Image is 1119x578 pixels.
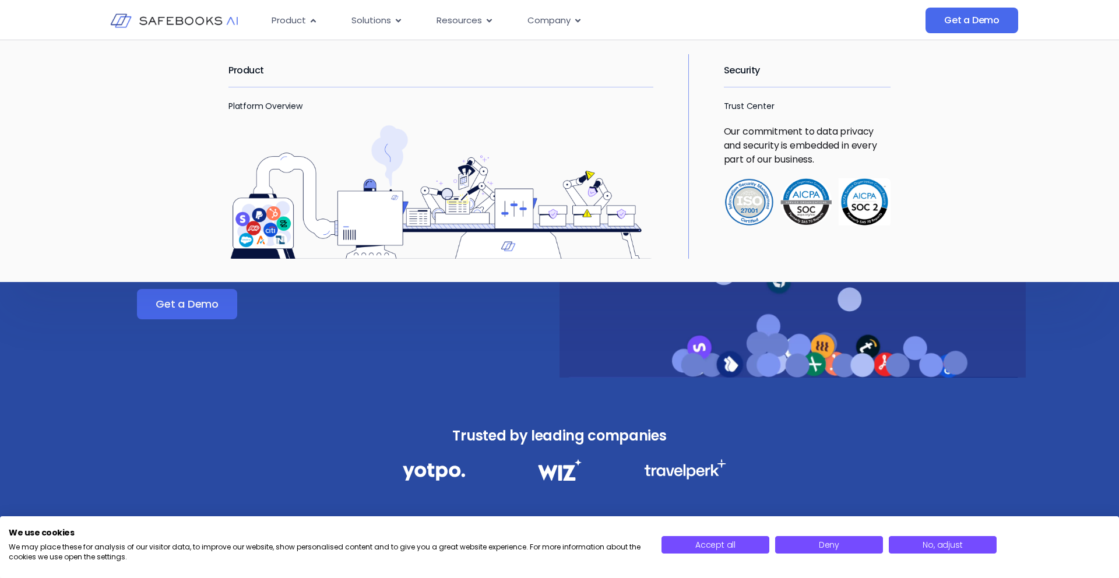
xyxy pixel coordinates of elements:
[724,125,891,167] p: Our commitment to data privacy and security is embedded in every part of our business.
[926,8,1018,33] a: Get a Demo
[156,298,219,310] span: Get a Demo
[944,15,1000,26] span: Get a Demo
[351,14,391,27] span: Solutions
[9,542,644,562] p: We may place these for analysis of our visitor data, to improve our website, show personalised co...
[532,459,587,481] img: Financial Data Governance 2
[262,9,809,32] nav: Menu
[272,14,306,27] span: Product
[403,459,465,484] img: Financial Data Governance 1
[9,527,644,538] h2: We use cookies
[724,54,891,87] h2: Security
[775,536,883,554] button: Deny all cookies
[262,9,809,32] div: Menu Toggle
[228,54,653,87] h2: Product
[437,14,482,27] span: Resources
[527,14,571,27] span: Company
[695,539,736,551] span: Accept all
[228,100,302,112] a: Platform Overview
[377,424,742,447] h3: Trusted by leading companies
[819,539,839,551] span: Deny
[137,289,237,319] a: Get a Demo
[889,536,997,554] button: Adjust cookie preferences
[644,459,726,480] img: Financial Data Governance 3
[923,539,962,551] span: No, adjust
[661,536,769,554] button: Accept all cookies
[724,100,775,112] a: Trust Center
